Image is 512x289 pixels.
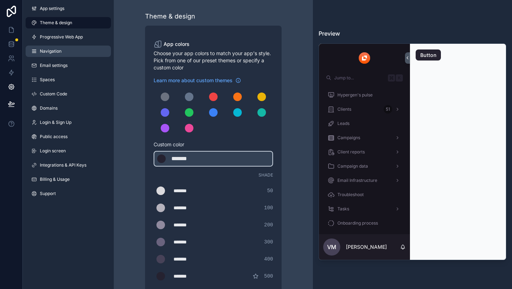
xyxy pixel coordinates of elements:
[323,160,406,173] a: Campaign data
[323,89,406,101] a: Hypergen's pulse
[264,238,273,246] span: 300
[26,174,111,185] a: Billing & Usage
[40,148,66,154] span: Login screen
[26,31,111,43] a: Progressive Web App
[40,91,67,97] span: Custom Code
[337,220,378,226] span: Onboarding process
[323,72,406,84] button: Jump to...K
[26,145,111,157] a: Login screen
[258,172,273,178] span: Shade
[40,134,68,140] span: Public access
[264,273,273,280] span: 500
[323,188,406,201] a: Troubleshoot
[26,46,111,57] a: Navigation
[40,6,64,11] span: App settings
[264,256,273,263] span: 400
[267,187,273,194] span: 50
[264,204,273,211] span: 100
[40,63,68,68] span: Email settings
[264,221,273,228] span: 200
[164,41,190,48] span: App colors
[26,131,111,142] a: Public access
[154,77,233,84] span: Learn more about custom themes
[40,177,70,182] span: Billing & Usage
[40,20,72,26] span: Theme & design
[337,121,350,126] span: Leads
[26,103,111,114] a: Domains
[359,52,370,64] img: App logo
[26,74,111,85] a: Spaces
[26,17,111,28] a: Theme & design
[26,117,111,128] a: Login & Sign Up
[40,191,56,196] span: Support
[26,159,111,171] a: Integrations & API Keys
[319,84,410,234] div: scrollable content
[319,29,506,38] h3: Preview
[145,11,195,21] div: Theme & design
[334,75,385,81] span: Jump to...
[323,131,406,144] a: Campaigns
[346,243,387,251] p: [PERSON_NAME]
[26,88,111,100] a: Custom Code
[337,149,365,155] span: Client reports
[154,141,267,148] span: Custom color
[337,163,368,169] span: Campaign data
[40,105,58,111] span: Domains
[327,243,336,251] span: VM
[416,49,441,61] button: Button
[323,103,406,116] a: Clients51
[26,60,111,71] a: Email settings
[337,192,364,198] span: Troubleshoot
[337,135,360,141] span: Campaigns
[337,92,373,98] span: Hypergen's pulse
[337,178,377,183] span: Email Infrastructure
[26,3,111,14] a: App settings
[40,120,71,125] span: Login & Sign Up
[384,105,392,114] div: 51
[154,50,273,71] span: Choose your app colors to match your app's style. Pick from one of our preset themes or specify a...
[323,117,406,130] a: Leads
[323,203,406,215] a: Tasks
[396,75,402,81] span: K
[40,34,83,40] span: Progressive Web App
[337,206,349,212] span: Tasks
[40,162,86,168] span: Integrations & API Keys
[323,217,406,230] a: Onboarding process
[154,77,241,84] a: Learn more about custom themes
[26,188,111,199] a: Support
[323,146,406,158] a: Client reports
[323,174,406,187] a: Email Infrastructure
[337,106,351,112] span: Clients
[40,77,55,83] span: Spaces
[40,48,62,54] span: Navigation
